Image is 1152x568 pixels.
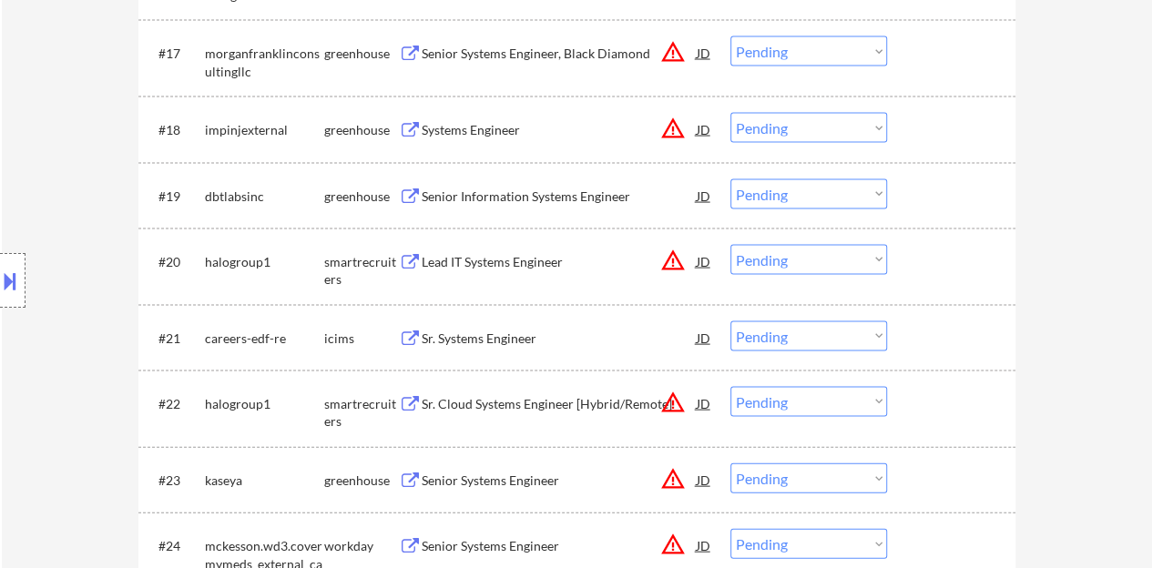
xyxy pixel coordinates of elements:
[422,45,697,63] div: Senior Systems Engineer, Black Diamond
[695,321,713,354] div: JD
[422,395,697,413] div: Sr. Cloud Systems Engineer [Hybrid/Remote]
[660,116,686,141] button: warning_amber
[695,179,713,212] div: JD
[205,45,324,80] div: morganfranklinconsultingllc
[422,330,697,348] div: Sr. Systems Engineer
[158,45,190,63] div: #17
[158,472,190,490] div: #23
[158,537,190,555] div: #24
[422,121,697,139] div: Systems Engineer
[205,472,324,490] div: kaseya
[324,121,399,139] div: greenhouse
[422,472,697,490] div: Senior Systems Engineer
[422,253,697,271] div: Lead IT Systems Engineer
[695,387,713,420] div: JD
[695,113,713,146] div: JD
[324,330,399,348] div: icims
[324,188,399,206] div: greenhouse
[324,472,399,490] div: greenhouse
[695,36,713,69] div: JD
[695,529,713,562] div: JD
[695,463,713,496] div: JD
[324,537,399,555] div: workday
[660,466,686,492] button: warning_amber
[422,188,697,206] div: Senior Information Systems Engineer
[695,245,713,278] div: JD
[660,248,686,273] button: warning_amber
[660,390,686,415] button: warning_amber
[660,39,686,65] button: warning_amber
[422,537,697,555] div: Senior Systems Engineer
[660,532,686,557] button: warning_amber
[324,395,399,431] div: smartrecruiters
[324,45,399,63] div: greenhouse
[324,253,399,289] div: smartrecruiters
